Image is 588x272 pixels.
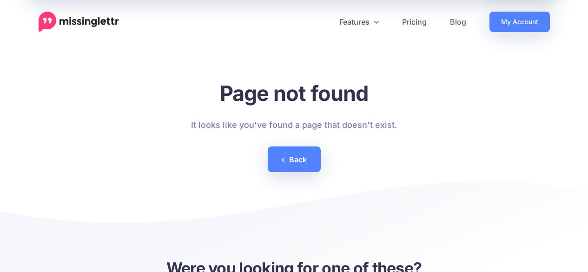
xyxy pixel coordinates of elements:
h1: Page not found [191,80,397,106]
a: Pricing [390,12,438,32]
a: Blog [438,12,478,32]
a: My Account [489,12,550,32]
a: Back [268,146,321,172]
a: Features [328,12,390,32]
p: It looks like you've found a page that doesn't exist. [191,118,397,133]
